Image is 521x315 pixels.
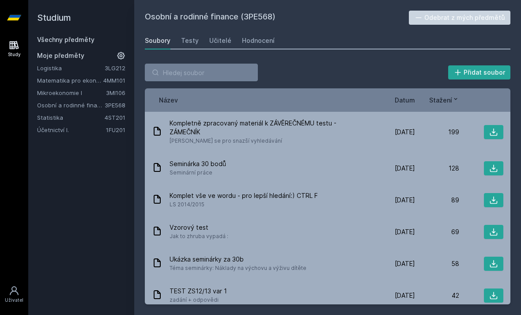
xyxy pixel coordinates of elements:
[170,200,318,209] span: LS 2014/2015
[209,32,231,49] a: Učitelé
[395,95,415,105] button: Datum
[395,128,415,137] span: [DATE]
[170,255,306,264] span: Ukázka seminárky za 30b
[37,64,105,72] a: Logistika
[37,51,84,60] span: Moje předměty
[415,128,459,137] div: 199
[106,89,125,96] a: 3MI106
[103,77,125,84] a: 4MM101
[170,232,228,241] span: Jak to zhruba vypadá :
[170,168,226,177] span: Seminární práce
[415,164,459,173] div: 128
[415,228,459,236] div: 69
[448,65,511,80] button: Přidat soubor
[145,11,409,25] h2: Osobní a rodinné finance (3PE568)
[105,65,125,72] a: 3LG212
[181,32,199,49] a: Testy
[395,259,415,268] span: [DATE]
[242,32,275,49] a: Hodnocení
[145,36,170,45] div: Soubory
[181,36,199,45] div: Testy
[37,88,106,97] a: Mikroekonomie I
[37,125,106,134] a: Účetnictví I.
[37,76,103,85] a: Matematika pro ekonomy
[170,264,306,273] span: Téma seminárky: Náklady na výchovu a výživu dítěte
[5,297,23,304] div: Uživatel
[106,126,125,133] a: 1FU201
[159,95,178,105] button: Název
[415,259,459,268] div: 58
[170,159,226,168] span: Seminárka 30 bodů
[395,164,415,173] span: [DATE]
[395,291,415,300] span: [DATE]
[145,32,170,49] a: Soubory
[37,101,105,110] a: Osobní a rodinné finance
[170,296,227,304] span: zadání + odpovědi
[209,36,231,45] div: Učitelé
[37,36,94,43] a: Všechny předměty
[170,137,367,145] span: [PERSON_NAME] se pro snazší vyhledávání
[170,287,227,296] span: TEST ZS12/13 var 1
[170,119,367,137] span: Kompletně zpracovaný materiál k ZÁVĚREČNÉMU testu - ZÁMEČNÍK
[37,113,105,122] a: Statistika
[395,228,415,236] span: [DATE]
[415,196,459,205] div: 89
[8,51,21,58] div: Study
[429,95,459,105] button: Stažení
[105,114,125,121] a: 4ST201
[242,36,275,45] div: Hodnocení
[2,35,26,62] a: Study
[409,11,511,25] button: Odebrat z mých předmětů
[415,291,459,300] div: 42
[2,281,26,308] a: Uživatel
[145,64,258,81] input: Hledej soubor
[170,223,228,232] span: Vzorový test
[429,95,452,105] span: Stažení
[395,196,415,205] span: [DATE]
[170,191,318,200] span: Komplet vše ve wordu - pro lepší hledání:) CTRL F
[105,102,125,109] a: 3PE568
